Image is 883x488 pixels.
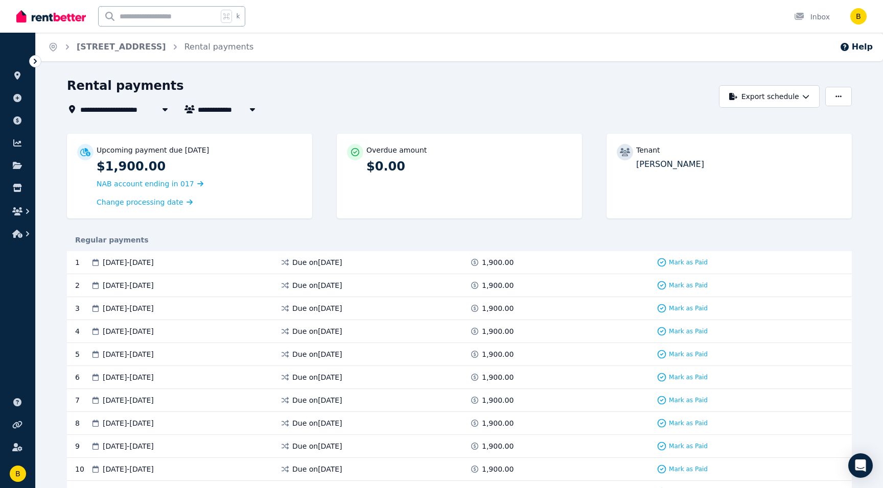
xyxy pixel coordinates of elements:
[184,42,254,52] a: Rental payments
[669,442,708,450] span: Mark as Paid
[794,12,830,22] div: Inbox
[482,326,514,336] span: 1,900.00
[482,418,514,428] span: 1,900.00
[103,349,154,359] span: [DATE] - [DATE]
[482,464,514,474] span: 1,900.00
[292,441,342,451] span: Due on [DATE]
[75,280,90,290] div: 2
[103,257,154,267] span: [DATE] - [DATE]
[669,281,708,289] span: Mark as Paid
[669,419,708,427] span: Mark as Paid
[482,441,514,451] span: 1,900.00
[97,180,194,188] span: NAB account ending in 017
[669,327,708,335] span: Mark as Paid
[97,197,193,207] a: Change processing date
[103,303,154,313] span: [DATE] - [DATE]
[75,372,90,382] div: 6
[16,9,86,24] img: RentBetter
[669,258,708,266] span: Mark as Paid
[292,303,342,313] span: Due on [DATE]
[103,441,154,451] span: [DATE] - [DATE]
[482,395,514,405] span: 1,900.00
[103,326,154,336] span: [DATE] - [DATE]
[669,373,708,381] span: Mark as Paid
[97,197,183,207] span: Change processing date
[103,280,154,290] span: [DATE] - [DATE]
[850,8,867,25] img: brycen.horne@gmail.com
[75,464,90,474] div: 10
[669,465,708,473] span: Mark as Paid
[292,326,342,336] span: Due on [DATE]
[75,418,90,428] div: 8
[103,395,154,405] span: [DATE] - [DATE]
[77,42,166,52] a: [STREET_ADDRESS]
[75,257,90,267] div: 1
[636,158,842,170] p: [PERSON_NAME]
[103,464,154,474] span: [DATE] - [DATE]
[669,304,708,312] span: Mark as Paid
[482,349,514,359] span: 1,900.00
[97,145,209,155] p: Upcoming payment due [DATE]
[482,303,514,313] span: 1,900.00
[67,235,852,245] div: Regular payments
[75,303,90,313] div: 3
[669,396,708,404] span: Mark as Paid
[97,158,302,175] p: $1,900.00
[848,453,873,478] div: Open Intercom Messenger
[292,464,342,474] span: Due on [DATE]
[482,257,514,267] span: 1,900.00
[669,350,708,358] span: Mark as Paid
[292,395,342,405] span: Due on [DATE]
[292,280,342,290] span: Due on [DATE]
[75,349,90,359] div: 5
[67,78,184,94] h1: Rental payments
[103,372,154,382] span: [DATE] - [DATE]
[366,145,427,155] p: Overdue amount
[636,145,660,155] p: Tenant
[292,257,342,267] span: Due on [DATE]
[366,158,572,175] p: $0.00
[482,280,514,290] span: 1,900.00
[292,418,342,428] span: Due on [DATE]
[75,326,90,336] div: 4
[719,85,820,108] button: Export schedule
[75,395,90,405] div: 7
[75,441,90,451] div: 9
[840,41,873,53] button: Help
[292,349,342,359] span: Due on [DATE]
[292,372,342,382] span: Due on [DATE]
[236,12,240,20] span: k
[103,418,154,428] span: [DATE] - [DATE]
[36,33,266,61] nav: Breadcrumb
[482,372,514,382] span: 1,900.00
[10,466,26,482] img: brycen.horne@gmail.com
